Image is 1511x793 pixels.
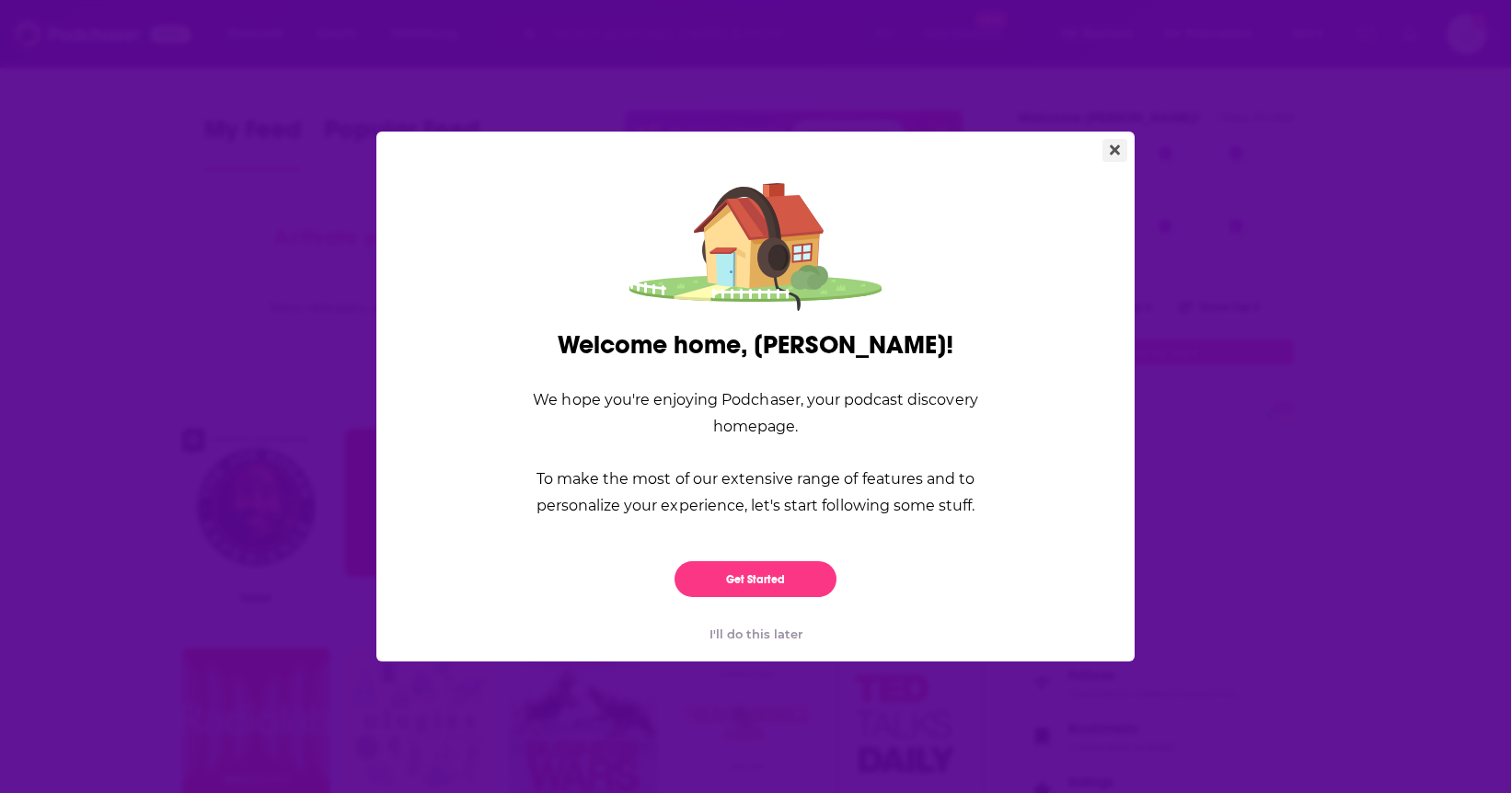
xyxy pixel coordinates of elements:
[675,561,836,597] button: Get Started
[376,132,1135,661] div: ClosePodchaser HouseWelcome home, [PERSON_NAME]!We hope you're enjoying Podchaser, your podcast d...
[406,612,1105,656] div: I'll do this later
[629,167,882,315] img: Podchaser House
[754,329,953,361] span: [PERSON_NAME]!
[502,465,1009,519] p: To make the most of our extensive range of features and to personalize your experience, let's sta...
[558,329,747,361] span: Welcome home,
[1102,139,1127,162] button: Close
[502,386,1009,440] p: We hope you're enjoying Podchaser, your podcast discovery homepage.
